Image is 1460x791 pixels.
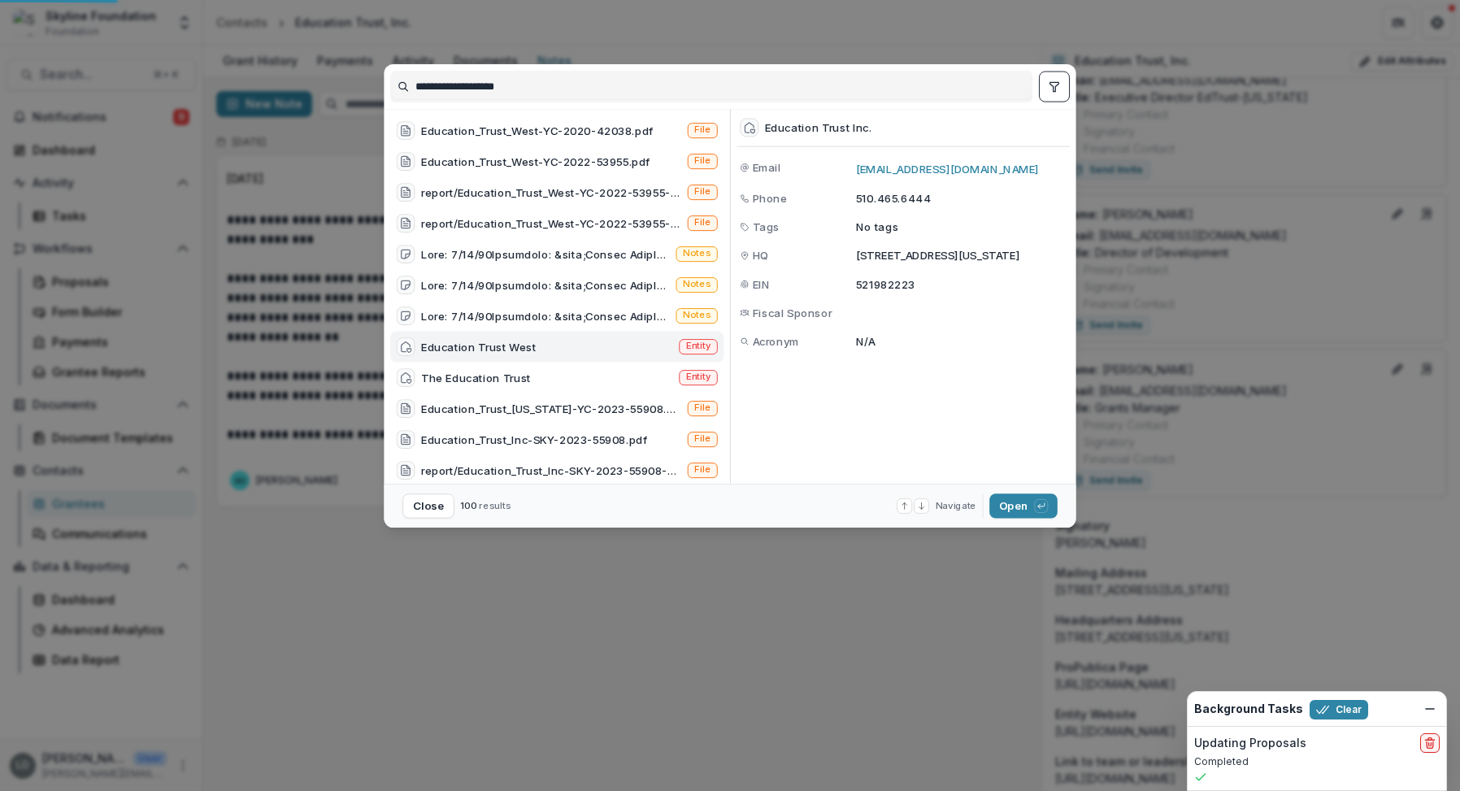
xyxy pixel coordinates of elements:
[421,277,670,293] div: Lore: 7/14/90Ipsumdolo: &sita;Consec AdipIscingelitse:&doei;Tempor incidid utla et dol magna al E...
[686,372,710,383] span: Entity
[856,333,1067,350] p: N/A
[1310,700,1368,719] button: Clear
[856,190,1067,206] p: 510.465.6444
[1194,702,1303,716] h2: Background Tasks
[402,493,454,518] button: Close
[753,159,781,176] span: Email
[856,163,1039,176] a: [EMAIL_ADDRESS][DOMAIN_NAME]
[694,464,710,476] span: File
[753,333,799,350] span: Acronym
[1194,737,1306,750] h2: Updating Proposals
[686,341,710,352] span: Entity
[421,154,650,170] div: Education_Trust_West-YC-2022-53955.pdf
[753,190,788,206] span: Phone
[694,186,710,198] span: File
[694,124,710,136] span: File
[683,279,710,290] span: Notes
[421,123,654,139] div: Education_Trust_West-YC-2020-42038.pdf
[694,402,710,414] span: File
[1420,699,1440,719] button: Dismiss
[856,219,898,235] p: No tags
[421,215,681,232] div: report/Education_Trust_West-YC-2022-53955-Grant_Report.pdf
[479,500,511,511] span: results
[421,463,681,479] div: report/Education_Trust_Inc-SKY-2023-55908-Grant_Report.pdf
[421,246,670,263] div: Lore: 7/14/90Ipsumdolo: &sita;Consec AdipIscingelitse:&doei;Tempor incidid utla et dol magna al E...
[856,276,1067,292] p: 521982223
[1039,72,1070,102] button: toggle filters
[683,310,710,321] span: Notes
[989,493,1058,518] button: Open
[421,308,670,324] div: Lore: 7/14/90Ipsumdolo: &sita;Consec AdipIscingelitse:&doei;Tempor incidid utla et dol magna al E...
[1194,754,1440,769] p: Completed
[694,217,710,228] span: File
[753,304,832,320] span: Fiscal Sponsor
[421,401,681,417] div: Education_Trust_[US_STATE]-YC-2023-55908.pdf
[753,219,780,235] span: Tags
[694,433,710,445] span: File
[1420,733,1440,753] button: delete
[753,276,771,292] span: EIN
[694,155,710,167] span: File
[683,248,710,259] span: Notes
[936,499,976,513] span: Navigate
[765,121,872,134] div: Education Trust Inc.
[753,247,769,263] span: HQ
[856,247,1067,263] p: [STREET_ADDRESS][US_STATE]
[421,185,681,201] div: report/Education_Trust_West-YC-2022-53955-Grant_Report.pdf
[460,500,476,511] span: 100
[421,339,537,355] div: Education Trust West
[421,370,531,386] div: The Education Trust
[421,432,647,448] div: Education_Trust_Inc-SKY-2023-55908.pdf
